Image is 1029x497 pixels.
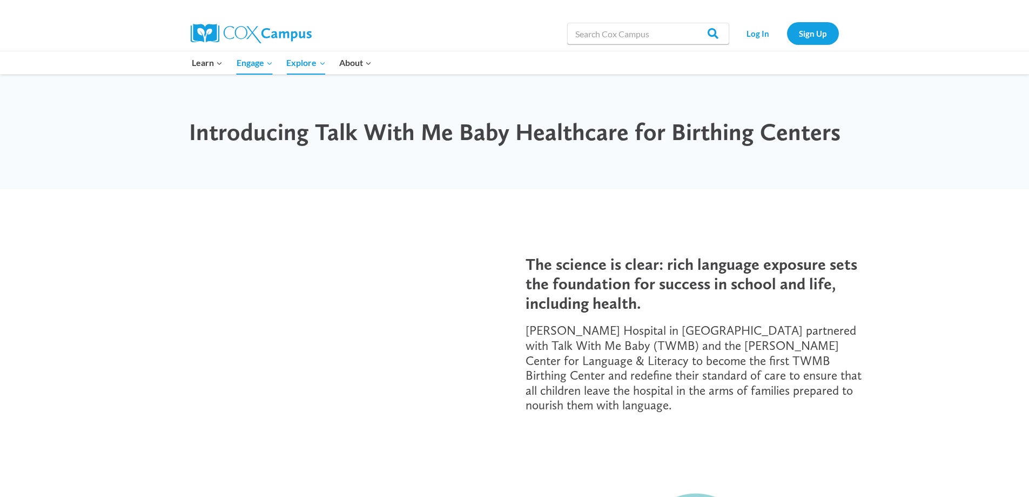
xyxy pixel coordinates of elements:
a: Sign Up [787,22,839,44]
span: Learn [192,56,223,70]
img: Cox Campus [191,24,312,43]
nav: Secondary Navigation [735,22,839,44]
iframe: TWMB @ Birthing Centers Trailer [165,233,504,423]
span: Explore [286,56,325,70]
span: Engage [237,56,273,70]
span: The science is clear: rich language exposure sets the foundation for success in school and life, ... [526,254,857,313]
input: Search Cox Campus [567,23,729,44]
span: About [339,56,372,70]
h1: Introducing Talk With Me Baby Healthcare for Birthing Centers [188,118,842,147]
a: Log In [735,22,782,44]
span: [PERSON_NAME] Hospital in [GEOGRAPHIC_DATA] partnered with Talk With Me Baby (TWMB) and the [PERS... [526,323,862,413]
nav: Primary Navigation [185,51,379,74]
